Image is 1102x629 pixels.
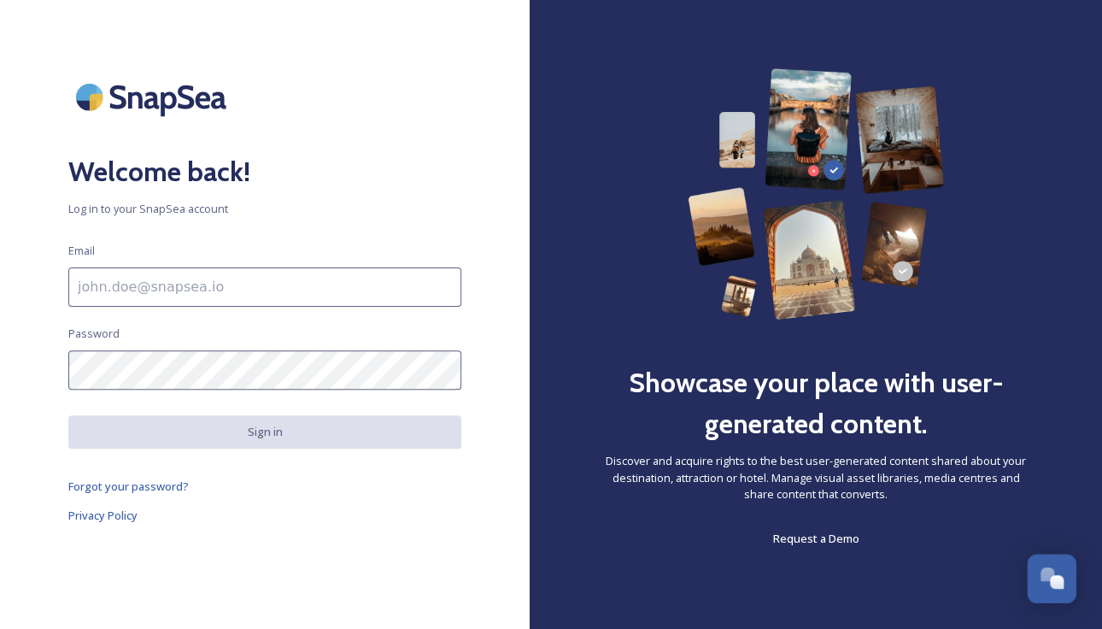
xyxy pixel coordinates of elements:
[68,267,461,307] input: john.doe@snapsea.io
[773,531,859,546] span: Request a Demo
[68,243,95,259] span: Email
[68,415,461,449] button: Sign in
[68,68,239,126] img: SnapSea Logo
[68,151,461,192] h2: Welcome back!
[598,362,1034,444] h2: Showcase your place with user-generated content.
[68,508,138,523] span: Privacy Policy
[1027,554,1076,603] button: Open Chat
[68,201,461,217] span: Log in to your SnapSea account
[68,326,120,342] span: Password
[598,453,1034,503] span: Discover and acquire rights to the best user-generated content shared about your destination, att...
[773,528,859,549] a: Request a Demo
[68,505,461,526] a: Privacy Policy
[68,479,189,494] span: Forgot your password?
[68,476,461,497] a: Forgot your password?
[688,68,944,320] img: 63b42ca75bacad526042e722_Group%20154-p-800.png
